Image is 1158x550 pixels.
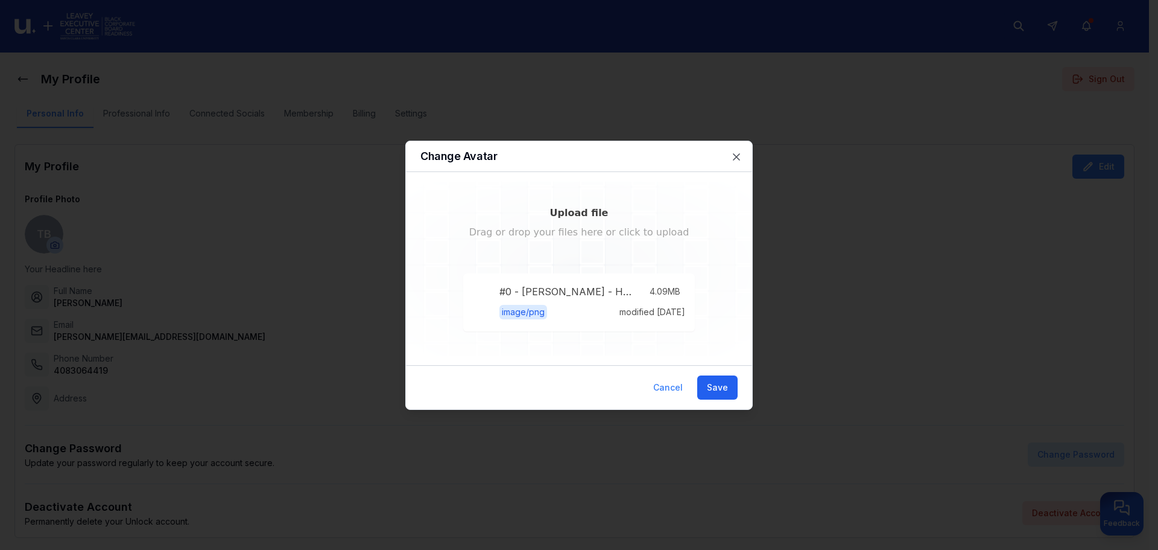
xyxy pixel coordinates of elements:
h2: Change Avatar [420,151,738,162]
p: Upload file [550,206,609,220]
p: #0 - [PERSON_NAME] - HeadshotPro.png [499,284,635,299]
p: image/png [499,305,547,319]
button: Save [697,376,738,400]
button: Cancel [644,376,692,400]
p: 4.09 MB [645,283,685,300]
p: modified [DATE] [619,306,685,318]
p: Drag or drop your files here or click to upload [469,225,689,240]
